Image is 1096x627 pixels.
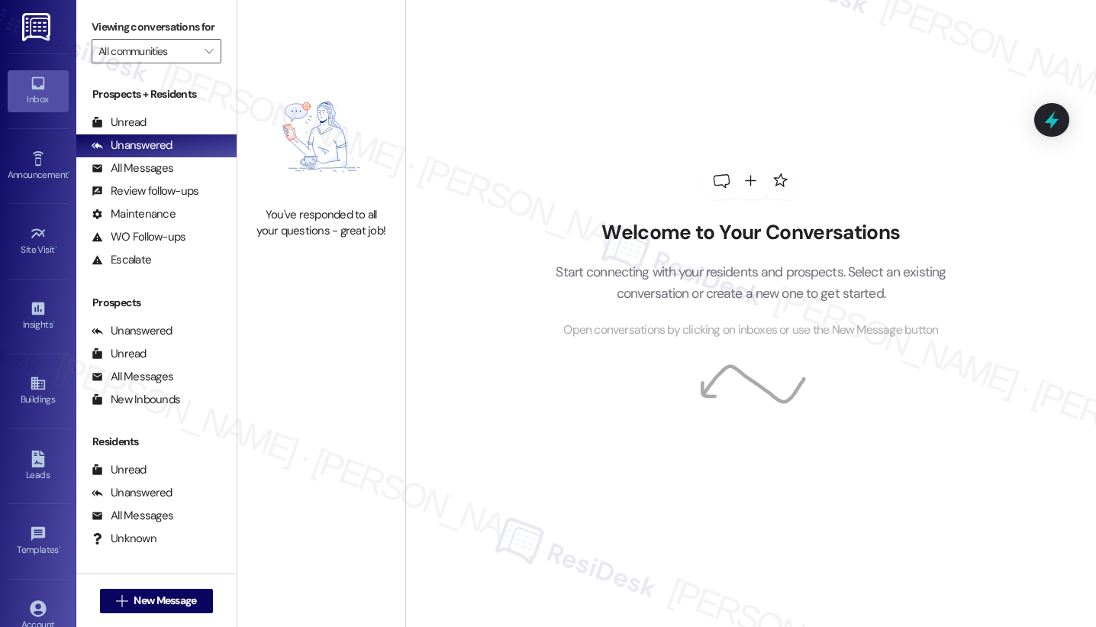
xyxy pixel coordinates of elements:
[254,74,388,199] img: empty-state
[92,369,173,385] div: All Messages
[8,296,69,337] a: Insights •
[92,462,147,478] div: Unread
[68,167,70,178] span: •
[92,531,156,547] div: Unknown
[92,115,147,131] div: Unread
[76,295,237,311] div: Prospects
[563,321,938,340] span: Open conversations by clicking on inboxes or use the New Message button
[53,317,55,328] span: •
[8,446,69,487] a: Leads
[92,392,180,408] div: New Inbounds
[92,137,172,154] div: Unanswered
[134,593,196,609] span: New Message
[533,221,969,245] h2: Welcome to Your Conversations
[116,595,127,607] i: 
[55,242,57,253] span: •
[205,45,213,57] i: 
[92,15,221,39] label: Viewing conversations for
[92,485,172,501] div: Unanswered
[92,252,151,268] div: Escalate
[92,229,185,245] div: WO Follow-ups
[76,434,237,450] div: Residents
[92,183,198,199] div: Review follow-ups
[8,521,69,562] a: Templates •
[92,508,173,524] div: All Messages
[59,542,61,553] span: •
[8,70,69,112] a: Inbox
[92,206,176,222] div: Maintenance
[254,207,388,240] div: You've responded to all your questions - great job!
[8,221,69,262] a: Site Visit •
[92,160,173,176] div: All Messages
[22,13,53,41] img: ResiDesk Logo
[98,39,197,63] input: All communities
[92,323,172,339] div: Unanswered
[8,370,69,412] a: Buildings
[100,589,213,613] button: New Message
[533,261,969,305] p: Start connecting with your residents and prospects. Select an existing conversation or create a n...
[92,346,147,362] div: Unread
[76,86,237,102] div: Prospects + Residents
